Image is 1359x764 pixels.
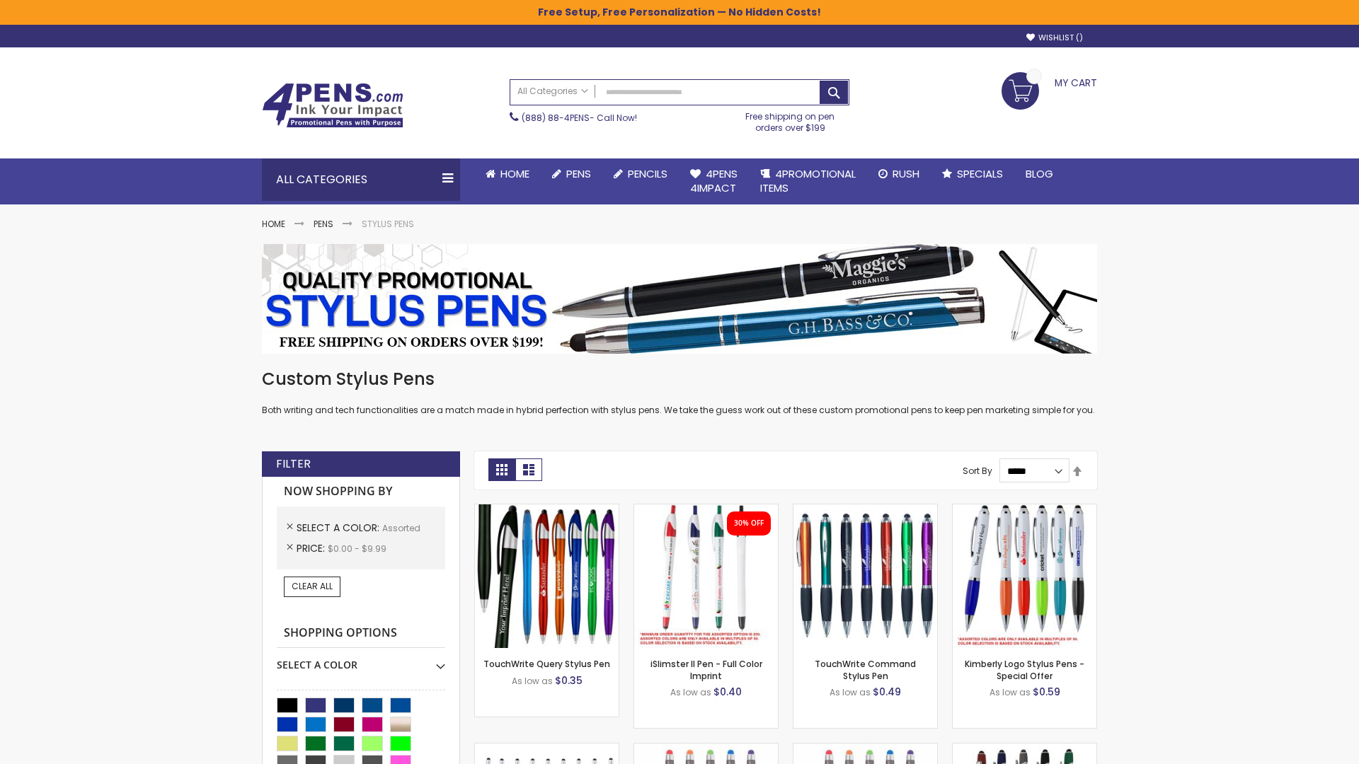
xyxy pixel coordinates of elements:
[634,504,778,516] a: iSlimster II - Full Color-Assorted
[328,543,386,555] span: $0.00 - $9.99
[474,158,541,190] a: Home
[276,456,311,472] strong: Filter
[277,648,445,672] div: Select A Color
[953,504,1096,648] img: Kimberly Logo Stylus Pens-Assorted
[815,658,916,681] a: TouchWrite Command Stylus Pen
[297,521,382,535] span: Select A Color
[793,504,937,516] a: TouchWrite Command Stylus Pen-Assorted
[628,166,667,181] span: Pencils
[953,504,1096,516] a: Kimberly Logo Stylus Pens-Assorted
[760,166,856,195] span: 4PROMOTIONAL ITEMS
[517,86,588,97] span: All Categories
[650,658,762,681] a: iSlimster II Pen - Full Color Imprint
[602,158,679,190] a: Pencils
[957,166,1003,181] span: Specials
[262,83,403,128] img: 4Pens Custom Pens and Promotional Products
[262,158,460,201] div: All Categories
[555,673,583,688] span: $0.35
[262,368,1097,390] h1: Custom Stylus Pens
[713,685,742,699] span: $0.40
[522,112,590,124] a: (888) 88-4PENS
[362,218,414,230] strong: Stylus Pens
[1033,685,1060,699] span: $0.59
[793,504,937,648] img: TouchWrite Command Stylus Pen-Assorted
[679,158,749,204] a: 4Pens4impact
[262,368,1097,417] div: Both writing and tech functionalities are a match made in hybrid perfection with stylus pens. We ...
[512,675,553,687] span: As low as
[873,685,901,699] span: $0.49
[297,541,328,555] span: Price
[277,477,445,507] strong: Now Shopping by
[541,158,602,190] a: Pens
[284,577,340,596] a: Clear All
[990,686,1031,698] span: As low as
[867,158,931,190] a: Rush
[277,618,445,649] strong: Shopping Options
[566,166,591,181] span: Pens
[510,80,595,103] a: All Categories
[522,112,637,124] span: - Call Now!
[292,580,333,592] span: Clear All
[262,218,285,230] a: Home
[963,465,992,477] label: Sort By
[500,166,529,181] span: Home
[475,504,619,648] img: TouchWrite Query Stylus Pen-Assorted
[793,743,937,755] a: Islander Softy Gel with Stylus - ColorJet Imprint-Assorted
[953,743,1096,755] a: Custom Soft Touch® Metal Pens with Stylus-Assorted
[488,458,515,481] strong: Grid
[670,686,711,698] span: As low as
[634,743,778,755] a: Islander Softy Gel Pen with Stylus-Assorted
[483,658,610,670] a: TouchWrite Query Stylus Pen
[634,504,778,648] img: iSlimster II - Full Color-Assorted
[893,166,919,181] span: Rush
[314,218,333,230] a: Pens
[262,244,1097,354] img: Stylus Pens
[1026,166,1053,181] span: Blog
[734,519,764,528] div: 30% OFF
[475,743,619,755] a: Stiletto Advertising Stylus Pens-Assorted
[749,158,867,204] a: 4PROMOTIONALITEMS
[475,504,619,516] a: TouchWrite Query Stylus Pen-Assorted
[1014,158,1065,190] a: Blog
[830,686,871,698] span: As low as
[965,658,1084,681] a: Kimberly Logo Stylus Pens - Special Offer
[931,158,1014,190] a: Specials
[382,522,420,534] span: Assorted
[1026,33,1083,43] a: Wishlist
[690,166,738,195] span: 4Pens 4impact
[731,105,850,134] div: Free shipping on pen orders over $199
